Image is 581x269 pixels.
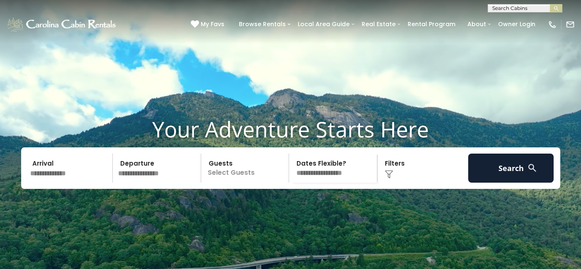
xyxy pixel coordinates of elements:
a: Real Estate [357,18,400,31]
img: search-regular-white.png [527,163,537,173]
img: phone-regular-white.png [548,20,557,29]
a: Rental Program [404,18,459,31]
p: Select Guests [204,154,289,183]
img: White-1-1-2.png [6,16,118,33]
a: About [463,18,490,31]
a: Browse Rentals [235,18,290,31]
a: My Favs [191,20,226,29]
button: Search [468,154,554,183]
h1: Your Adventure Starts Here [6,116,575,142]
a: Owner Login [494,18,540,31]
a: Local Area Guide [294,18,354,31]
span: My Favs [201,20,224,29]
img: filter--v1.png [385,170,393,179]
img: mail-regular-white.png [566,20,575,29]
